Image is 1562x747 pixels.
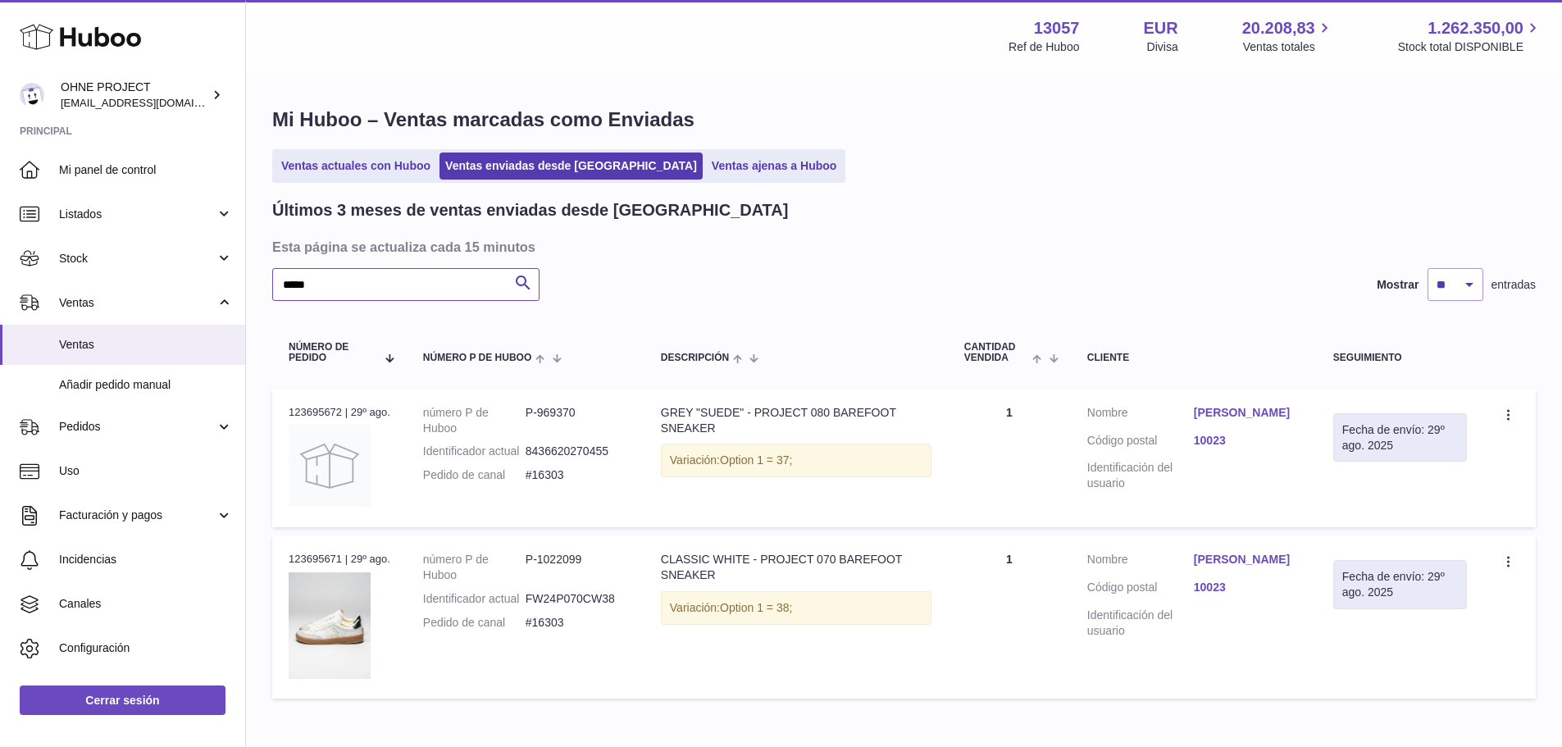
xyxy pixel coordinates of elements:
span: Descripción [661,353,729,363]
div: OHNE PROJECT [61,80,208,111]
h1: Mi Huboo – Ventas marcadas como Enviadas [272,107,1536,133]
span: Número de pedido [289,342,376,363]
div: Divisa [1147,39,1178,55]
span: 20.208,83 [1242,17,1315,39]
span: Añadir pedido manual [59,377,233,393]
dt: Identificador actual [423,444,526,459]
a: 10023 [1194,580,1300,595]
div: 123695672 | 29º ago. [289,405,390,420]
a: [PERSON_NAME] [1194,552,1300,567]
a: Cerrar sesión [20,686,225,715]
img: internalAdmin-13057@internal.huboo.com [20,83,44,107]
dt: Código postal [1087,433,1194,453]
dt: Pedido de canal [423,615,526,631]
span: Listados [59,207,216,222]
div: Fecha de envío: 29º ago. 2025 [1342,569,1458,600]
h2: Últimos 3 meses de ventas enviadas desde [GEOGRAPHIC_DATA] [272,199,788,221]
span: Option 1 = 37; [720,453,792,467]
span: Cantidad vendida [964,342,1029,363]
span: entradas [1491,277,1536,293]
img: no-photo.jpg [289,425,371,507]
a: [PERSON_NAME] [1194,405,1300,421]
h3: Esta página se actualiza cada 15 minutos [272,238,1532,256]
dd: #16303 [526,467,628,483]
span: Canales [59,596,233,612]
div: Fecha de envío: 29º ago. 2025 [1342,422,1458,453]
div: 123695671 | 29º ago. [289,552,390,567]
dt: Pedido de canal [423,467,526,483]
span: Ventas [59,337,233,353]
span: Mi panel de control [59,162,233,178]
span: número P de Huboo [423,353,531,363]
dt: Nombre [1087,552,1194,572]
span: 1.262.350,00 [1428,17,1523,39]
dd: 8436620270455 [526,444,628,459]
dd: P-969370 [526,405,628,436]
img: CLASSIC_WHITE_WEB.jpg [289,572,371,679]
span: Ventas totales [1243,39,1334,55]
dd: FW24P070CW38 [526,591,628,607]
a: 1.262.350,00 Stock total DISPONIBLE [1398,17,1542,55]
span: Pedidos [59,419,216,435]
span: [EMAIL_ADDRESS][DOMAIN_NAME] [61,96,241,109]
td: 1 [948,389,1071,527]
label: Mostrar [1377,277,1419,293]
dt: Identificación del usuario [1087,460,1194,491]
dt: Nombre [1087,405,1194,425]
div: Ref de Huboo [1009,39,1079,55]
dt: Identificación del usuario [1087,608,1194,639]
strong: 13057 [1034,17,1080,39]
td: 1 [948,535,1071,699]
span: Option 1 = 38; [720,601,792,614]
div: Seguimiento [1333,353,1467,363]
div: Cliente [1087,353,1300,363]
dt: Identificador actual [423,591,526,607]
span: Incidencias [59,552,233,567]
span: Stock total DISPONIBLE [1398,39,1542,55]
a: 20.208,83 Ventas totales [1242,17,1334,55]
span: Uso [59,463,233,479]
dt: Código postal [1087,580,1194,599]
span: Configuración [59,640,233,656]
a: Ventas actuales con Huboo [276,153,436,180]
a: 10023 [1194,433,1300,449]
a: Ventas ajenas a Huboo [706,153,843,180]
span: Stock [59,251,216,266]
dt: número P de Huboo [423,405,526,436]
dd: P-1022099 [526,552,628,583]
a: Ventas enviadas desde [GEOGRAPHIC_DATA] [439,153,703,180]
div: Variación: [661,591,931,625]
span: Facturación y pagos [59,508,216,523]
dt: número P de Huboo [423,552,526,583]
dd: #16303 [526,615,628,631]
span: Ventas [59,295,216,311]
div: GREY "SUEDE" - PROJECT 080 BAREFOOT SNEAKER [661,405,931,436]
div: CLASSIC WHITE - PROJECT 070 BAREFOOT SNEAKER [661,552,931,583]
strong: EUR [1143,17,1177,39]
div: Variación: [661,444,931,477]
